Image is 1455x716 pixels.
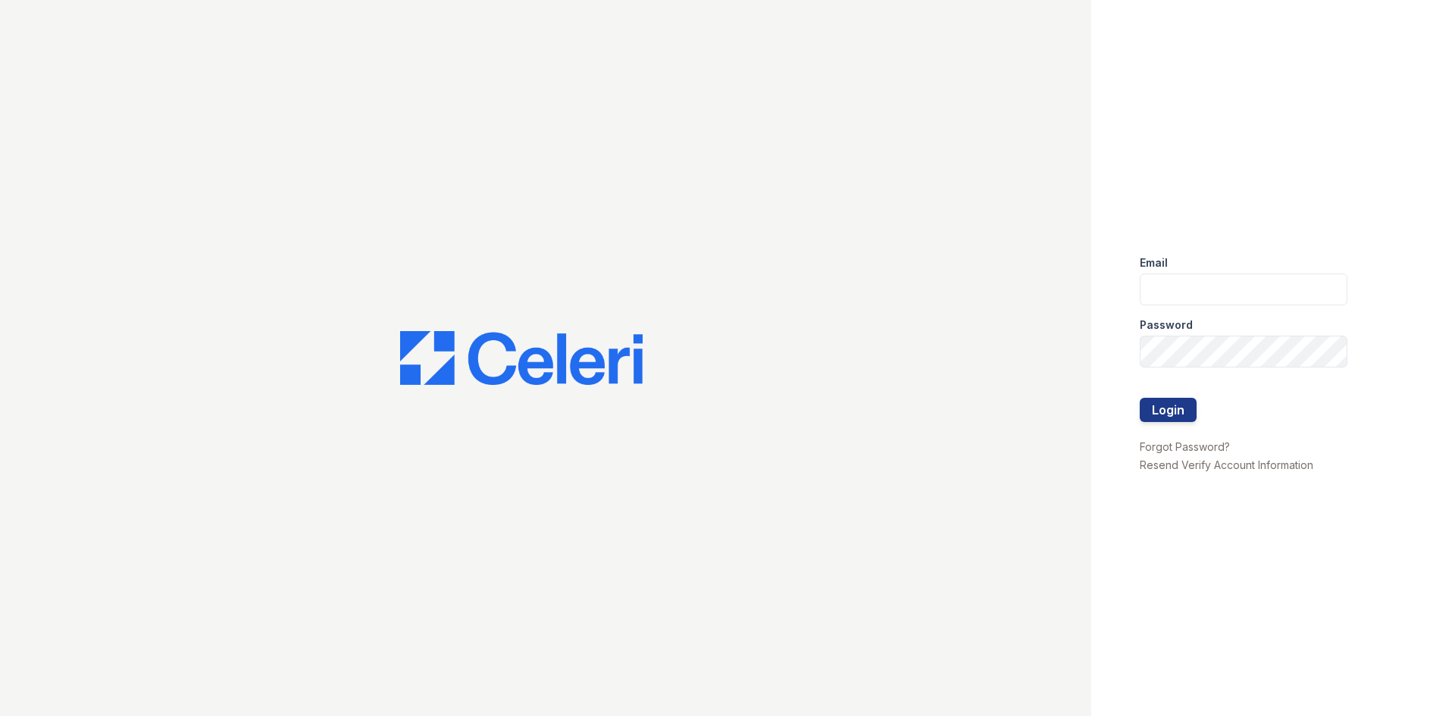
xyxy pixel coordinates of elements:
[1140,398,1197,422] button: Login
[1140,440,1230,453] a: Forgot Password?
[1140,255,1168,270] label: Email
[400,331,643,386] img: CE_Logo_Blue-a8612792a0a2168367f1c8372b55b34899dd931a85d93a1a3d3e32e68fde9ad4.png
[1140,317,1193,333] label: Password
[1140,458,1313,471] a: Resend Verify Account Information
